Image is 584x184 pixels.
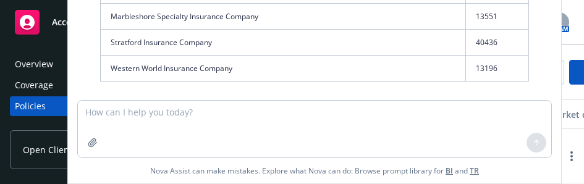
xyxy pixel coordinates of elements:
[446,165,453,176] a: BI
[465,56,528,82] td: 13196
[52,17,91,27] span: Accounts
[73,158,556,183] span: Nova Assist can make mistakes. Explore what Nova can do: Browse prompt library for and
[23,143,115,156] span: Open Client Navigator
[10,96,163,116] a: Policies
[10,75,163,95] a: Coverage
[15,117,75,137] div: Policy changes
[465,3,528,29] td: 13551
[470,165,479,176] a: TR
[10,5,163,40] a: Accounts
[15,75,53,95] div: Coverage
[101,56,466,82] td: Western World Insurance Company
[10,54,163,74] a: Overview
[465,30,528,56] td: 40436
[15,54,53,74] div: Overview
[101,30,466,56] td: Stratford Insurance Company
[564,149,579,164] a: more
[101,3,466,29] td: Marbleshore Specialty Insurance Company
[15,96,46,116] div: Policies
